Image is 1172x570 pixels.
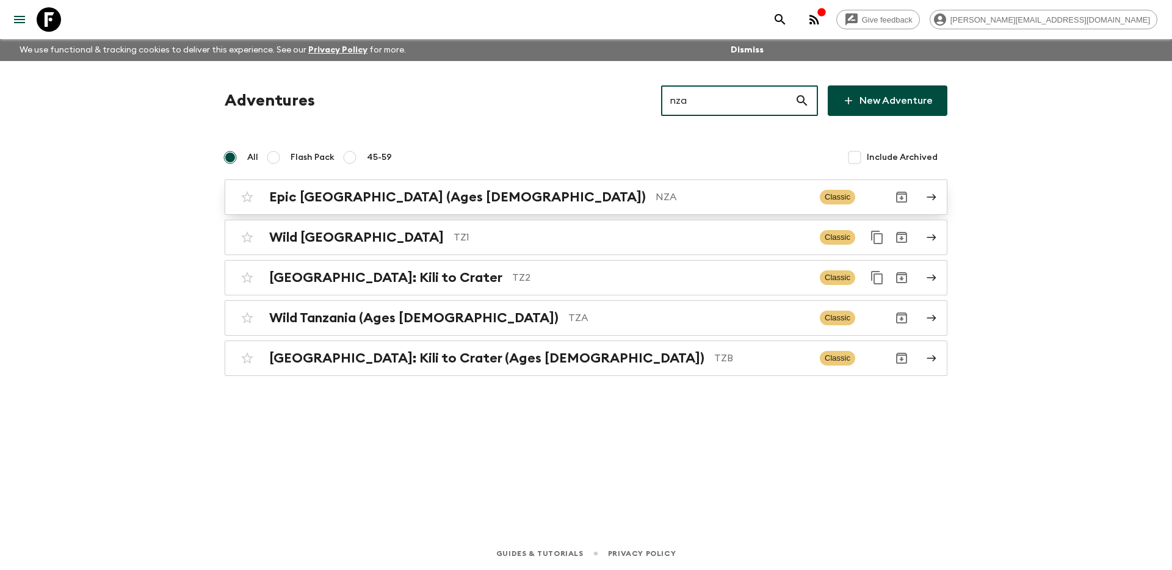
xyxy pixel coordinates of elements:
span: Give feedback [855,15,919,24]
a: Epic [GEOGRAPHIC_DATA] (Ages [DEMOGRAPHIC_DATA])NZAClassicArchive [225,179,947,215]
button: menu [7,7,32,32]
a: Guides & Tutorials [496,547,584,560]
span: Flash Pack [291,151,335,164]
a: New Adventure [828,85,947,116]
h2: [GEOGRAPHIC_DATA]: Kili to Crater (Ages [DEMOGRAPHIC_DATA]) [269,350,704,366]
a: Give feedback [836,10,920,29]
span: Classic [820,270,855,285]
span: 45-59 [367,151,392,164]
span: [PERSON_NAME][EMAIL_ADDRESS][DOMAIN_NAME] [944,15,1157,24]
h1: Adventures [225,88,315,113]
span: All [247,151,258,164]
span: Classic [820,230,855,245]
button: Duplicate for 45-59 [865,265,889,290]
p: TZ1 [454,230,810,245]
span: Include Archived [867,151,938,164]
p: We use functional & tracking cookies to deliver this experience. See our for more. [15,39,411,61]
button: Archive [889,185,914,209]
p: TZB [714,351,810,366]
a: Wild Tanzania (Ages [DEMOGRAPHIC_DATA])TZAClassicArchive [225,300,947,336]
button: Archive [889,346,914,370]
p: TZ2 [512,270,810,285]
a: Wild [GEOGRAPHIC_DATA]TZ1ClassicDuplicate for 45-59Archive [225,220,947,255]
div: [PERSON_NAME][EMAIL_ADDRESS][DOMAIN_NAME] [930,10,1157,29]
a: [GEOGRAPHIC_DATA]: Kili to CraterTZ2ClassicDuplicate for 45-59Archive [225,260,947,295]
span: Classic [820,351,855,366]
button: Archive [889,265,914,290]
a: [GEOGRAPHIC_DATA]: Kili to Crater (Ages [DEMOGRAPHIC_DATA])TZBClassicArchive [225,341,947,376]
h2: Epic [GEOGRAPHIC_DATA] (Ages [DEMOGRAPHIC_DATA]) [269,189,646,205]
button: search adventures [768,7,792,32]
button: Dismiss [728,41,767,59]
p: NZA [656,190,810,204]
h2: [GEOGRAPHIC_DATA]: Kili to Crater [269,270,502,286]
h2: Wild [GEOGRAPHIC_DATA] [269,229,444,245]
span: Classic [820,311,855,325]
a: Privacy Policy [608,547,676,560]
p: TZA [568,311,810,325]
h2: Wild Tanzania (Ages [DEMOGRAPHIC_DATA]) [269,310,559,326]
input: e.g. AR1, Argentina [661,84,795,118]
button: Archive [889,306,914,330]
button: Duplicate for 45-59 [865,225,889,250]
button: Archive [889,225,914,250]
span: Classic [820,190,855,204]
a: Privacy Policy [308,46,367,54]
